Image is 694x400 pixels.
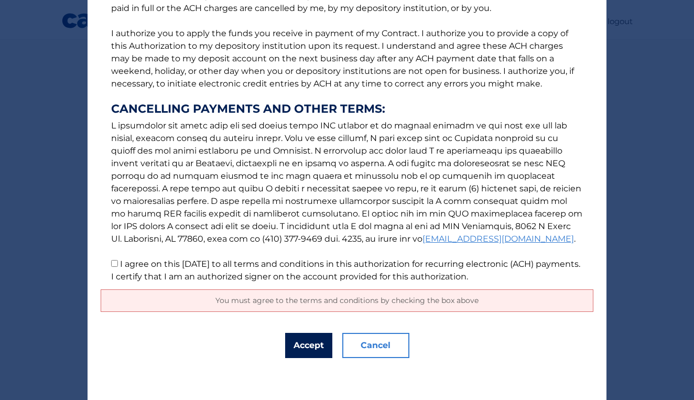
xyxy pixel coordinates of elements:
button: Cancel [342,333,409,358]
strong: CANCELLING PAYMENTS AND OTHER TERMS: [111,103,583,115]
button: Accept [285,333,332,358]
span: You must agree to the terms and conditions by checking the box above [215,296,479,305]
a: [EMAIL_ADDRESS][DOMAIN_NAME] [422,234,574,244]
label: I agree on this [DATE] to all terms and conditions in this authorization for recurring electronic... [111,259,580,282]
